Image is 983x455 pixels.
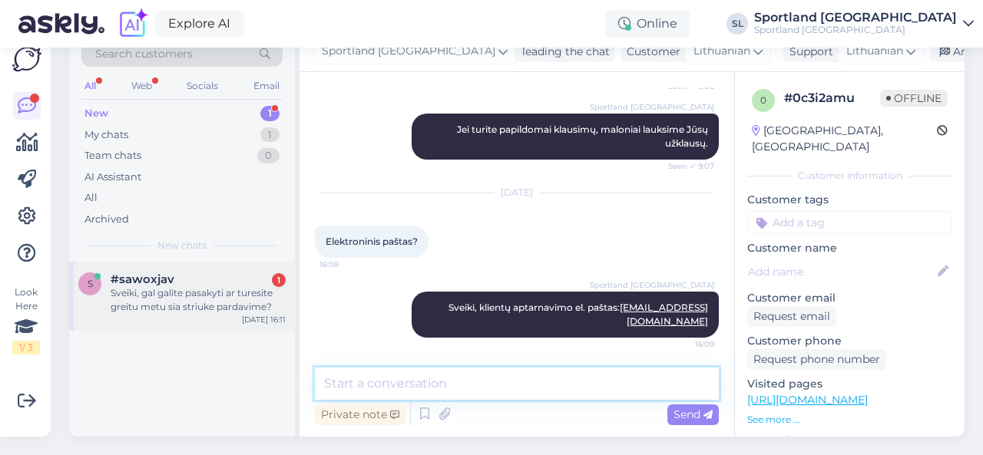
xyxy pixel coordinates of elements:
[326,236,418,247] span: Elektroninis paštas?
[84,212,129,227] div: Archived
[880,90,948,107] span: Offline
[752,123,937,155] div: [GEOGRAPHIC_DATA], [GEOGRAPHIC_DATA]
[88,278,93,289] span: s
[747,211,952,234] input: Add a tag
[457,124,710,149] span: Jei turite papildomai klausimų, maloniai lauksime Jūsų užklausų.
[260,127,280,143] div: 1
[747,306,836,327] div: Request email
[260,106,280,121] div: 1
[747,376,952,392] p: Visited pages
[12,341,40,354] div: 1 / 3
[783,44,833,60] div: Support
[754,12,957,24] div: Sportland [GEOGRAPHIC_DATA]
[81,76,99,96] div: All
[754,24,957,36] div: Sportland [GEOGRAPHIC_DATA]
[111,272,174,286] span: #sawoxjav
[84,190,98,206] div: All
[760,94,766,106] span: 0
[726,13,748,35] div: SL
[621,44,680,60] div: Customer
[242,314,286,325] div: [DATE] 16:11
[84,170,141,185] div: AI Assistant
[84,148,141,163] div: Team chats
[846,43,903,60] span: Lithuanian
[322,43,495,60] span: Sportland [GEOGRAPHIC_DATA]
[747,433,952,449] p: Operating system
[606,10,690,38] div: Online
[84,106,108,121] div: New
[657,338,714,350] span: 16:09
[693,43,750,60] span: Lithuanian
[128,76,155,96] div: Web
[747,349,886,370] div: Request phone number
[448,302,708,327] span: Sveiki, klientų aptarnavimo el. paštas:
[184,76,221,96] div: Socials
[784,89,880,107] div: # 0c3i2amu
[747,169,952,183] div: Customer information
[747,413,952,427] p: See more ...
[95,46,193,62] span: Search customers
[257,148,280,163] div: 0
[516,44,610,60] div: leading the chat
[155,11,243,37] a: Explore AI
[84,127,128,143] div: My chats
[748,263,935,280] input: Add name
[754,12,974,36] a: Sportland [GEOGRAPHIC_DATA]Sportland [GEOGRAPHIC_DATA]
[590,279,714,291] span: Sportland [GEOGRAPHIC_DATA]
[315,186,719,199] div: [DATE]
[657,160,714,172] span: Seen ✓ 9:07
[111,286,286,314] div: Sveiki, gal galite pasakyti ar turesite greitu metu sia striuke pardavime?
[12,285,40,354] div: Look Here
[747,240,952,256] p: Customer name
[747,393,868,407] a: [URL][DOMAIN_NAME]
[747,192,952,208] p: Customer tags
[747,333,952,349] p: Customer phone
[674,407,713,421] span: Send
[12,45,41,74] img: Askly Logo
[319,259,377,270] span: 16:08
[590,101,714,113] span: Sportland [GEOGRAPHIC_DATA]
[157,239,207,252] span: New chats
[747,290,952,306] p: Customer email
[620,302,708,327] a: [EMAIL_ADDRESS][DOMAIN_NAME]
[272,273,286,287] div: 1
[117,8,149,40] img: explore-ai
[315,404,405,425] div: Private note
[250,76,283,96] div: Email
